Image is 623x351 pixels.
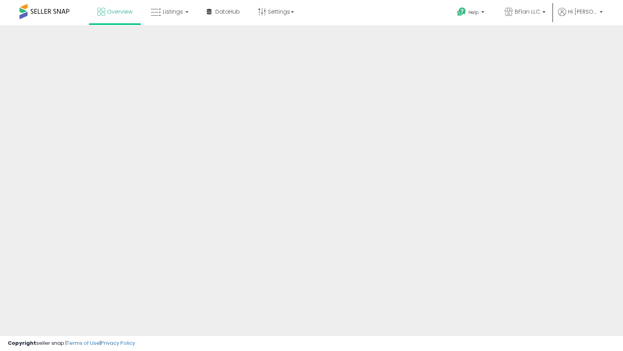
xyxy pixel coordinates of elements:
div: seller snap | | [8,340,135,347]
span: DataHub [215,8,240,16]
span: BFlan LLC [515,8,540,16]
a: Help [451,1,492,25]
span: Listings [163,8,183,16]
strong: Copyright [8,339,36,347]
span: Hi [PERSON_NAME] [568,8,597,16]
i: Get Help [457,7,466,17]
span: Overview [107,8,132,16]
a: Privacy Policy [101,339,135,347]
a: Hi [PERSON_NAME] [558,8,603,25]
a: Terms of Use [67,339,100,347]
span: Help [468,9,479,16]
